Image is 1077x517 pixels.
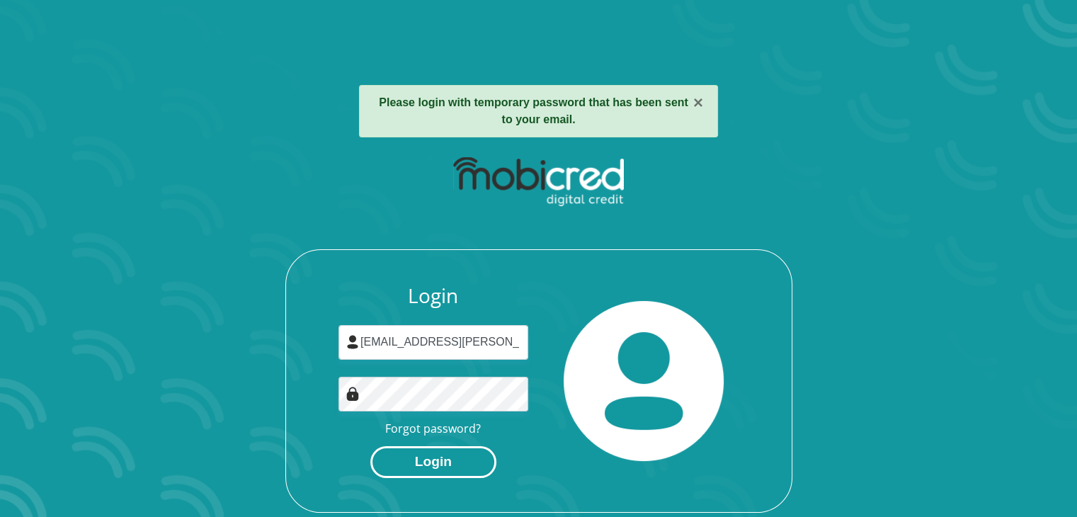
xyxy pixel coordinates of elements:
input: Username [338,325,528,360]
img: Image [346,387,360,401]
strong: Please login with temporary password that has been sent to your email. [379,96,688,125]
img: user-icon image [346,335,360,349]
a: Forgot password? [385,421,481,436]
button: Login [370,446,496,478]
button: × [693,94,703,111]
h3: Login [338,284,528,308]
img: mobicred logo [453,157,624,207]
